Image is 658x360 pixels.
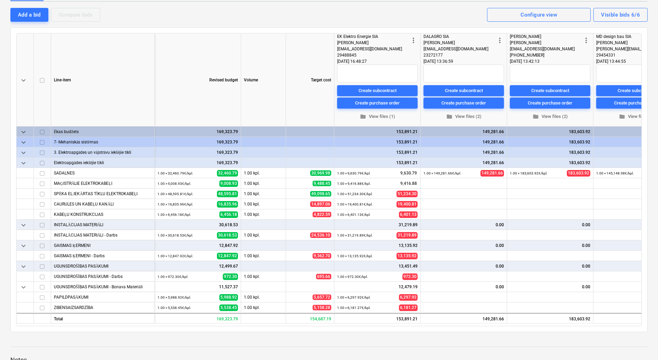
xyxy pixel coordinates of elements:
[582,36,590,44] span: more_vert
[531,87,569,94] div: Create subcontract
[337,275,368,279] small: 1.00 × 972.30€ / kpl.
[54,168,152,178] div: SADALNES
[19,283,28,291] span: keyboard_arrow_down
[423,171,461,175] small: 1.00 × 149,281.66€ / kpl.
[313,305,331,310] span: 5,158.28
[54,158,152,168] div: Elektroapgādes iekšējie tīkli
[337,158,418,168] div: 153,891.21
[337,52,409,58] div: 29488845
[219,294,238,301] span: 5,988.92
[337,306,371,310] small: 1.00 × 6,181.27€ / kpl.
[623,327,658,360] div: Chat Widget
[510,85,590,96] button: Create subcontract
[337,213,371,217] small: 1.00 × 6,401.13€ / kpl.
[399,211,418,218] span: 6,401.13
[510,282,590,292] div: 0.00
[54,189,152,199] div: SPĒKA EL.IEKĀRTAS TĪKLU ELEKTROKABEĻI
[397,232,418,239] span: 31,219.89
[487,8,591,22] button: Configure view
[19,159,28,167] span: keyboard_arrow_down
[158,213,191,217] small: 1.00 × 6,456.18€ / kpl.
[310,232,331,238] span: 24,536.10
[337,58,418,64] div: [DATE] 16:48:27
[423,240,504,251] div: 0.00
[241,189,286,199] div: 1.00 kpl.
[510,147,590,158] div: 183,603.92
[423,127,504,137] div: 149,281.66
[337,182,371,186] small: 1.00 × 9,416.88€ / kpl.
[423,147,504,158] div: 149,281.66
[507,313,593,323] div: 183,603.92
[423,158,504,168] div: 149,281.66
[241,178,286,189] div: 1.00 kpl.
[423,47,488,51] span: [EMAIL_ADDRESS][DOMAIN_NAME]
[54,271,152,281] div: UGUNSDROŠĪBAS PASĀKUMI - Darbs
[423,137,504,147] div: 149,281.66
[310,201,331,207] span: 14,897.06
[618,87,656,94] div: Create subcontract
[158,137,238,147] div: 169,323.79
[18,10,41,19] div: Add a bid
[54,251,152,261] div: GAISMAS ĶERMENI - Darbs
[155,313,241,323] div: 169,323.79
[313,181,331,186] span: 9,488.45
[54,292,152,302] div: PAPILDPASĀKUMI
[533,113,539,120] span: folder
[399,294,418,301] span: 6,297.92
[521,10,557,19] div: Configure view
[337,111,418,122] button: View files (1)
[421,313,507,323] div: 149,281.66
[241,302,286,313] div: 1.00 kpl.
[337,127,418,137] div: 153,891.21
[223,273,238,280] span: 972.30
[241,199,286,209] div: 1.00 kpl.
[400,181,418,187] span: 9,416.88
[310,170,331,176] span: 30,969.98
[158,147,238,158] div: 169,323.79
[441,99,486,107] div: Create purchase order
[19,128,28,136] span: keyboard_arrow_down
[340,113,415,121] span: View files (1)
[423,85,504,96] button: Create subcontract
[158,296,191,299] small: 1.00 × 5,988.92€ / kpl.
[426,113,501,121] span: View files (2)
[510,58,590,64] div: [DATE] 13:42:13
[337,137,418,147] div: 153,891.21
[219,211,238,218] span: 6,456.18
[54,240,152,250] div: GAISMAS ĶERMENI
[337,171,371,175] small: 1.00 × 9,630.79€ / kpl.
[337,202,373,206] small: 1.00 × 19,400.81€ / kpl.
[400,170,418,176] span: 9,630.79
[510,220,590,230] div: 0.00
[19,76,28,84] span: keyboard_arrow_down
[360,113,366,120] span: folder
[510,127,590,137] div: 183,603.92
[158,233,193,237] small: 1.00 × 30,618.53€ / kpl.
[158,306,191,310] small: 1.00 × 5,538.45€ / kpl.
[241,230,286,240] div: 1.00 kpl.
[313,212,331,217] span: 4,822.59
[219,180,238,187] span: 9,008.93
[54,199,152,209] div: CAURULES UN KABEĻU KANĀLI
[528,99,572,107] div: Create purchase order
[217,232,238,239] span: 30,618.53
[158,240,238,251] div: 12,847.92
[158,127,238,137] div: 169,323.79
[155,33,241,127] div: Revised budget
[510,98,590,109] button: Create purchase order
[423,282,504,292] div: 0.00
[355,99,400,107] div: Create purchase order
[510,52,582,58] div: [PHONE_NUMBER]
[158,261,238,271] div: 12,499.67
[510,47,575,51] span: [EMAIL_ADDRESS][DOMAIN_NAME]
[397,201,418,208] span: 19,400.81
[397,253,418,259] span: 13,135.92
[54,282,152,292] div: UGUNSDROŠĪBAS PASĀKUMI - Bonava Materiāli
[158,275,188,279] small: 1.00 × 972.30€ / kpl.
[510,33,582,40] div: [PERSON_NAME]
[158,158,238,168] div: 169,323.79
[241,209,286,220] div: 1.00 kpl.
[51,33,155,127] div: Line-item
[337,240,418,251] div: 13,135.92
[19,149,28,157] span: keyboard_arrow_down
